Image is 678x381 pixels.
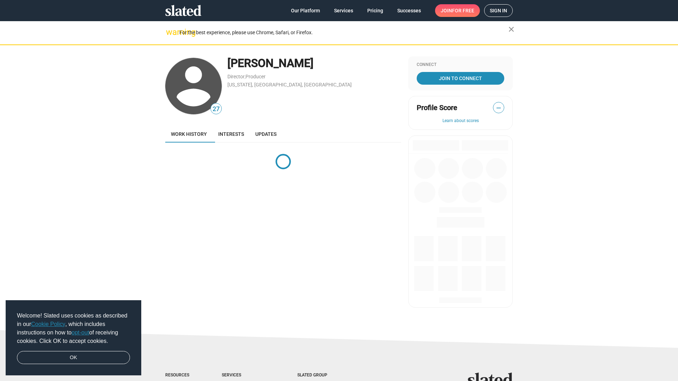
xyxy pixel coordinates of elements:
div: Resources [165,373,194,378]
a: Successes [392,4,427,17]
span: Profile Score [417,103,457,113]
span: Work history [171,131,207,137]
div: cookieconsent [6,300,141,376]
a: Pricing [362,4,389,17]
span: Our Platform [291,4,320,17]
div: [PERSON_NAME] [227,56,401,71]
span: 27 [211,104,221,114]
div: Services [222,373,269,378]
div: For the best experience, please use Chrome, Safari, or Firefox. [179,28,509,37]
span: for free [452,4,474,17]
span: Interests [218,131,244,137]
span: Sign in [490,5,507,17]
span: Successes [397,4,421,17]
span: Join [441,4,474,17]
a: Services [328,4,359,17]
a: opt-out [72,329,89,335]
a: Join To Connect [417,72,504,85]
a: Producer [245,74,266,79]
a: Work history [165,126,213,143]
mat-icon: close [507,25,516,34]
span: Welcome! Slated uses cookies as described in our , which includes instructions on how to of recei... [17,312,130,345]
div: Slated Group [297,373,345,378]
a: Our Platform [285,4,326,17]
a: Cookie Policy [31,321,65,327]
span: — [493,103,504,113]
a: Interests [213,126,250,143]
a: Director [227,74,245,79]
a: [US_STATE], [GEOGRAPHIC_DATA], [GEOGRAPHIC_DATA] [227,82,352,87]
span: Join To Connect [418,72,503,85]
a: Joinfor free [435,4,480,17]
a: Updates [250,126,282,143]
div: Connect [417,62,504,68]
mat-icon: warning [166,28,174,36]
a: Sign in [484,4,513,17]
span: Services [334,4,353,17]
span: Pricing [367,4,383,17]
button: Learn about scores [417,118,504,124]
a: dismiss cookie message [17,351,130,364]
span: Updates [255,131,276,137]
